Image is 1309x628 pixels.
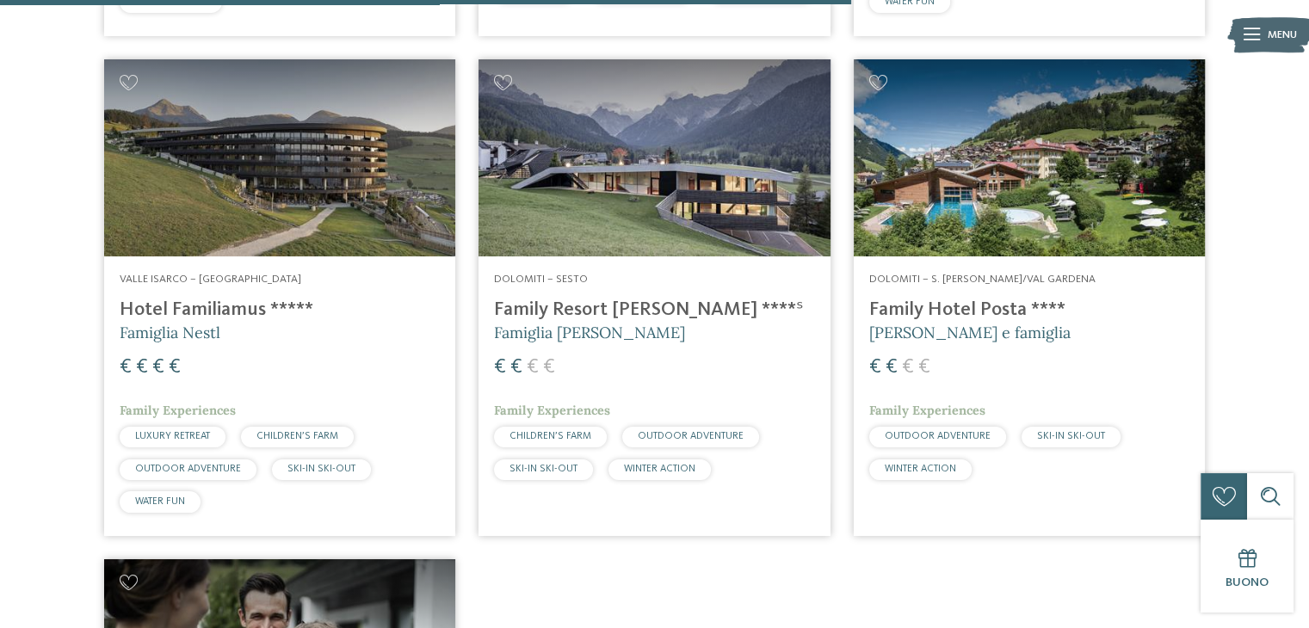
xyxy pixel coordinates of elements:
span: OUTDOOR ADVENTURE [135,464,241,474]
span: SKI-IN SKI-OUT [1037,431,1105,441]
span: € [136,357,148,378]
span: Family Experiences [120,403,236,418]
span: Valle Isarco – [GEOGRAPHIC_DATA] [120,274,301,285]
span: SKI-IN SKI-OUT [509,464,577,474]
span: € [886,357,898,378]
span: Dolomiti – S. [PERSON_NAME]/Val Gardena [869,274,1096,285]
span: € [169,357,181,378]
span: OUTDOOR ADVENTURE [638,431,744,441]
span: € [152,357,164,378]
h4: Family Resort [PERSON_NAME] ****ˢ [494,299,814,322]
span: CHILDREN’S FARM [256,431,338,441]
span: CHILDREN’S FARM [509,431,591,441]
span: [PERSON_NAME] e famiglia [869,323,1071,342]
span: € [918,357,930,378]
img: Cercate un hotel per famiglie? Qui troverete solo i migliori! [854,59,1205,257]
span: € [869,357,881,378]
span: Famiglia Nestl [120,323,220,342]
img: Family Resort Rainer ****ˢ [479,59,830,257]
span: OUTDOOR ADVENTURE [885,431,991,441]
span: € [902,357,914,378]
span: Family Experiences [494,403,610,418]
span: Famiglia [PERSON_NAME] [494,323,685,342]
a: Cercate un hotel per famiglie? Qui troverete solo i migliori! Dolomiti – S. [PERSON_NAME]/Val Gar... [854,59,1205,536]
span: € [494,357,506,378]
a: Cercate un hotel per famiglie? Qui troverete solo i migliori! Dolomiti – Sesto Family Resort [PER... [479,59,830,536]
span: LUXURY RETREAT [135,431,210,441]
img: Cercate un hotel per famiglie? Qui troverete solo i migliori! [104,59,455,257]
h4: Family Hotel Posta **** [869,299,1189,322]
span: Buono [1226,576,1269,588]
span: SKI-IN SKI-OUT [287,464,355,474]
span: WINTER ACTION [624,464,695,474]
span: WATER FUN [135,496,185,507]
span: WINTER ACTION [885,464,956,474]
span: € [543,357,555,378]
span: € [527,357,539,378]
span: Family Experiences [869,403,985,418]
span: Dolomiti – Sesto [494,274,588,285]
a: Buono [1201,520,1294,613]
span: € [120,357,132,378]
a: Cercate un hotel per famiglie? Qui troverete solo i migliori! Valle Isarco – [GEOGRAPHIC_DATA] Ho... [104,59,455,536]
span: € [510,357,522,378]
